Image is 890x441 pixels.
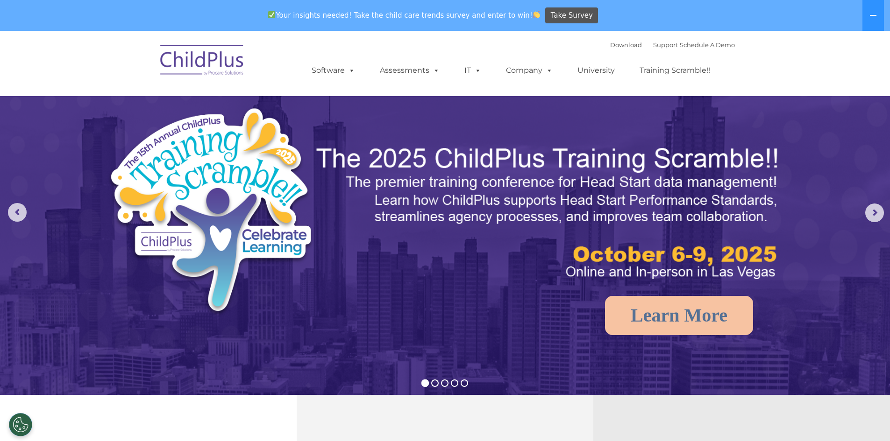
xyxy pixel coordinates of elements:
img: ChildPlus by Procare Solutions [156,38,249,85]
span: Take Survey [551,7,593,24]
a: Support [653,41,678,49]
a: Assessments [370,61,449,80]
a: Learn More [605,296,753,335]
a: Training Scramble!! [630,61,719,80]
a: Download [610,41,642,49]
a: Take Survey [545,7,598,24]
img: 👏 [533,11,540,18]
img: ✅ [268,11,275,18]
span: Your insights needed! Take the child care trends survey and enter to win! [264,6,544,24]
a: University [568,61,624,80]
a: IT [455,61,491,80]
a: Company [497,61,562,80]
font: | [610,41,735,49]
a: Software [302,61,364,80]
a: Schedule A Demo [680,41,735,49]
button: Cookies Settings [9,413,32,436]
